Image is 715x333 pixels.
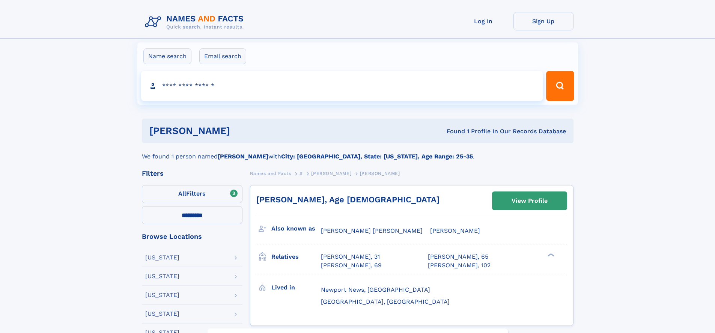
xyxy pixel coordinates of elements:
[271,281,321,294] h3: Lived in
[453,12,513,30] a: Log In
[546,253,555,258] div: ❯
[300,171,303,176] span: S
[141,71,543,101] input: search input
[430,227,480,234] span: [PERSON_NAME]
[142,233,242,240] div: Browse Locations
[311,171,351,176] span: [PERSON_NAME]
[142,170,242,177] div: Filters
[142,143,574,161] div: We found 1 person named with .
[142,185,242,203] label: Filters
[300,169,303,178] a: S
[321,286,430,293] span: Newport News, [GEOGRAPHIC_DATA]
[145,273,179,279] div: [US_STATE]
[428,253,488,261] a: [PERSON_NAME], 65
[199,48,246,64] label: Email search
[428,261,491,270] a: [PERSON_NAME], 102
[492,192,567,210] a: View Profile
[360,171,400,176] span: [PERSON_NAME]
[321,261,382,270] a: [PERSON_NAME], 69
[311,169,351,178] a: [PERSON_NAME]
[149,126,339,136] h1: [PERSON_NAME]
[250,169,291,178] a: Names and Facts
[321,298,450,305] span: [GEOGRAPHIC_DATA], [GEOGRAPHIC_DATA]
[321,227,423,234] span: [PERSON_NAME] [PERSON_NAME]
[271,222,321,235] h3: Also known as
[178,190,186,197] span: All
[145,292,179,298] div: [US_STATE]
[512,192,548,209] div: View Profile
[218,153,268,160] b: [PERSON_NAME]
[145,255,179,261] div: [US_STATE]
[513,12,574,30] a: Sign Up
[338,127,566,136] div: Found 1 Profile In Our Records Database
[321,253,380,261] a: [PERSON_NAME], 31
[281,153,473,160] b: City: [GEOGRAPHIC_DATA], State: [US_STATE], Age Range: 25-35
[145,311,179,317] div: [US_STATE]
[546,71,574,101] button: Search Button
[142,12,250,32] img: Logo Names and Facts
[256,195,440,204] a: [PERSON_NAME], Age [DEMOGRAPHIC_DATA]
[271,250,321,263] h3: Relatives
[143,48,191,64] label: Name search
